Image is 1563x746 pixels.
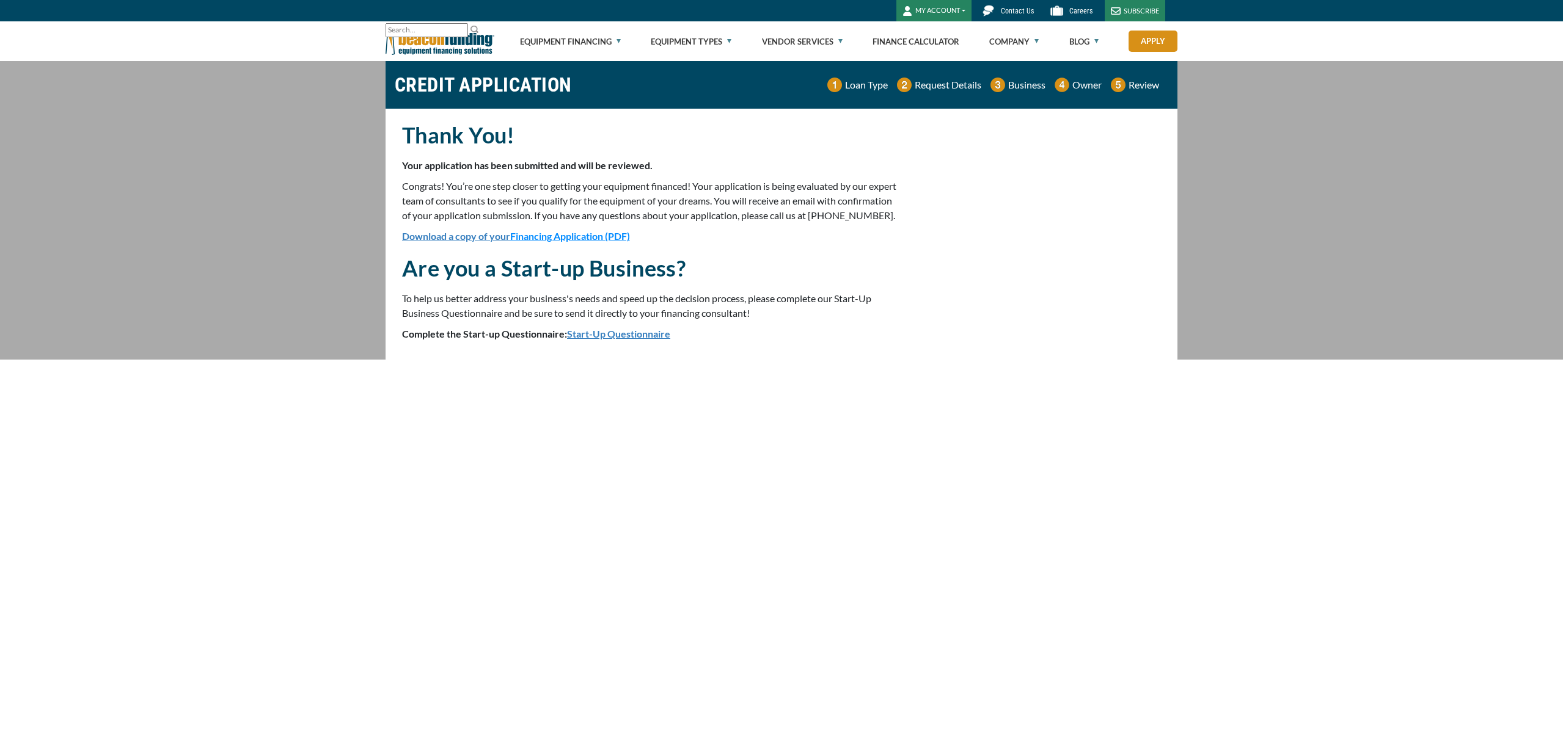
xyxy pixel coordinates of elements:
a: Apply [1129,31,1177,52]
p: Your application has been submitted and will be reviewed. [402,158,898,173]
a: Download a copy of yourFinancing Application (PDF) [402,230,630,242]
a: Vendor Services [762,22,843,61]
p: Owner [1072,78,1102,92]
p: Complete the Start-up Questionnaire: [402,327,898,341]
img: Number 5 [1111,78,1126,92]
a: Start-Up Questionnaire [567,328,670,339]
img: Number 4 [1055,78,1069,92]
p: Business [1008,78,1045,92]
img: Search [470,24,480,34]
img: Number 1 [827,78,842,92]
img: Number 3 [990,78,1005,92]
span: Contact Us [1001,7,1034,15]
h2: Thank You! [402,121,898,149]
a: Equipment Financing [520,22,621,61]
span: Careers [1069,7,1093,15]
p: Review [1129,78,1159,92]
p: Congrats! You’re one step closer to getting your equipment financed! Your application is being ev... [402,179,898,223]
a: Clear search text [455,26,465,35]
a: Equipment Types [651,22,731,61]
img: Number 2 [897,78,912,92]
p: To help us better address your business's needs and speed up the decision process, please complet... [402,291,898,320]
input: Search [386,23,468,37]
h1: CREDIT APPLICATION [395,67,572,103]
p: Request Details [915,78,981,92]
span: Financing Application (PDF) [510,230,630,242]
a: Blog [1069,22,1099,61]
p: Loan Type [845,78,888,92]
img: Beacon Funding Corporation logo [386,21,494,61]
a: Company [989,22,1039,61]
h2: Are you a Start-up Business? [402,254,898,282]
a: Finance Calculator [873,22,959,61]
